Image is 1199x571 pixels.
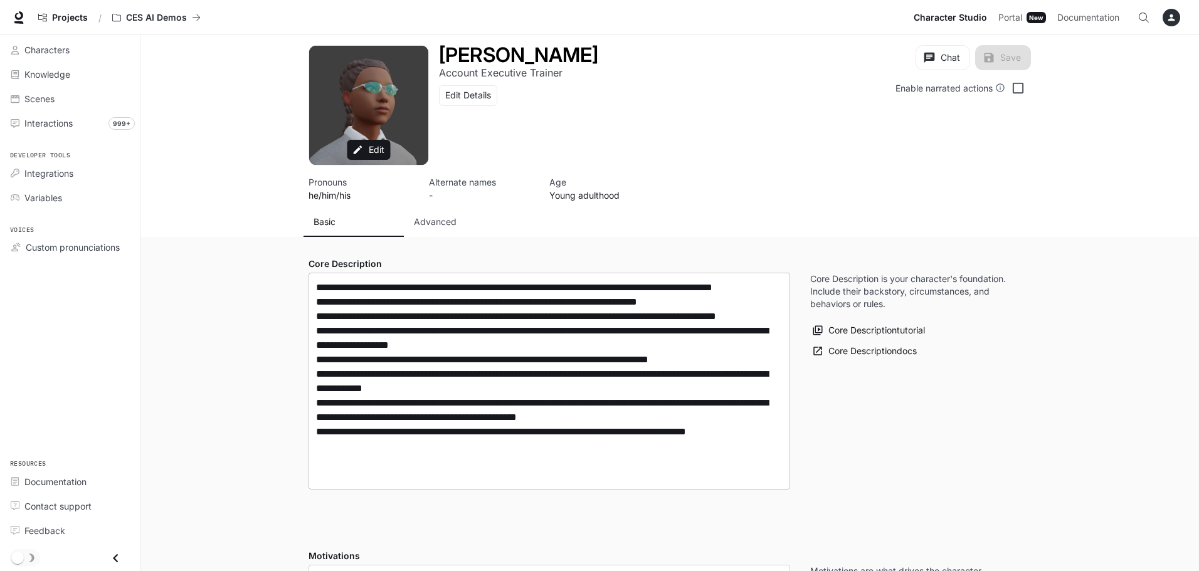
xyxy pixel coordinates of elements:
[5,39,135,61] a: Characters
[1027,12,1046,23] div: New
[414,216,457,228] p: Advanced
[309,189,414,202] p: he/him/his
[102,545,130,571] button: Close drawer
[26,241,120,254] span: Custom pronunciations
[5,112,135,134] a: Interactions
[439,85,497,106] button: Edit Details
[909,5,992,30] a: Character Studio
[309,550,790,562] h4: Motivations
[429,189,534,202] p: -
[5,471,135,493] a: Documentation
[347,140,391,160] button: Edit
[309,175,414,202] button: Open character details dialog
[914,10,987,26] span: Character Studio
[126,13,187,23] p: CES AI Demos
[895,81,1005,95] div: Enable narrated actions
[24,475,87,488] span: Documentation
[549,189,655,202] p: Young adulthood
[11,550,24,564] span: Dark mode toggle
[52,13,88,23] span: Projects
[998,10,1022,26] span: Portal
[549,175,655,189] p: Age
[439,43,598,67] h1: [PERSON_NAME]
[108,117,135,130] span: 999+
[24,117,73,130] span: Interactions
[5,162,135,184] a: Integrations
[309,46,428,165] div: Avatar image
[24,191,62,204] span: Variables
[309,258,790,270] h4: Core Description
[429,175,534,189] p: Alternate names
[5,63,135,85] a: Knowledge
[5,88,135,110] a: Scenes
[810,341,920,362] a: Core Descriptiondocs
[309,46,428,165] button: Open character avatar dialog
[5,495,135,517] a: Contact support
[107,5,206,30] button: All workspaces
[33,5,93,30] a: Go to projects
[5,187,135,209] a: Variables
[439,45,598,65] button: Open character details dialog
[24,92,55,105] span: Scenes
[24,167,73,180] span: Integrations
[5,520,135,542] a: Feedback
[309,175,414,189] p: Pronouns
[1057,10,1119,26] span: Documentation
[810,320,928,341] button: Core Descriptiontutorial
[93,11,107,24] div: /
[549,175,655,202] button: Open character details dialog
[429,175,534,202] button: Open character details dialog
[5,236,135,258] a: Custom pronunciations
[1131,5,1156,30] button: Open Command Menu
[439,66,563,79] p: Account Executive Trainer
[309,273,790,490] div: label
[439,65,563,80] button: Open character details dialog
[24,43,70,56] span: Characters
[24,500,92,513] span: Contact support
[916,45,970,70] button: Chat
[314,216,335,228] p: Basic
[24,68,70,81] span: Knowledge
[993,5,1051,30] a: PortalNew
[24,524,65,537] span: Feedback
[810,273,1011,310] p: Core Description is your character's foundation. Include their backstory, circumstances, and beha...
[1052,5,1129,30] a: Documentation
